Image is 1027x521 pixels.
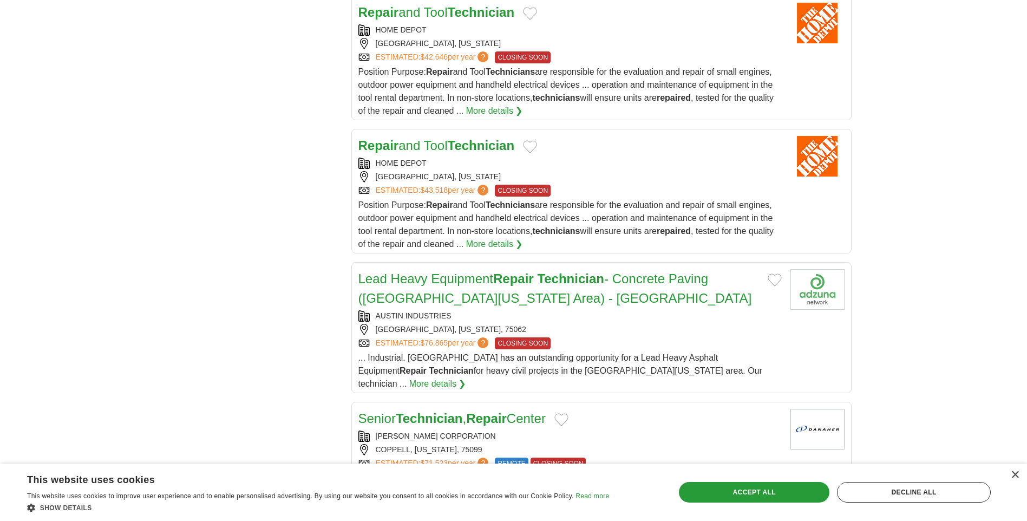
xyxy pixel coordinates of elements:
[657,226,691,236] strong: repaired
[495,51,551,63] span: CLOSING SOON
[376,25,427,34] a: HOME DEPOT
[426,67,453,76] strong: Repair
[790,269,845,310] img: Company logo
[495,185,551,197] span: CLOSING SOON
[486,200,535,210] strong: Technicians
[679,482,829,503] div: Accept all
[376,159,427,167] a: HOME DEPOT
[358,411,546,426] a: SeniorTechnician,RepairCenter
[448,5,515,19] strong: Technician
[358,5,399,19] strong: Repair
[409,377,466,390] a: More details ❯
[376,185,491,197] a: ESTIMATED:$43,518per year?
[376,337,491,349] a: ESTIMATED:$76,865per year?
[837,482,991,503] div: Decline all
[790,3,845,43] img: Home Depot logo
[486,67,535,76] strong: Technicians
[493,271,534,286] strong: Repair
[466,105,523,118] a: More details ❯
[523,140,537,153] button: Add to favorite jobs
[40,504,92,512] span: Show details
[495,458,528,470] span: REMOTE
[532,226,580,236] strong: technicians
[358,444,782,455] div: COPPELL, [US_STATE], 75099
[466,411,507,426] strong: Repair
[420,459,448,467] span: $71,523
[27,470,582,486] div: This website uses cookies
[790,136,845,177] img: Home Depot logo
[768,273,782,286] button: Add to favorite jobs
[554,413,568,426] button: Add to favorite jobs
[1011,471,1019,479] div: Close
[575,492,609,500] a: Read more, opens a new window
[400,366,427,375] strong: Repair
[790,409,845,450] img: Danaher Corporation logo
[358,5,515,19] a: Repairand ToolTechnician
[376,51,491,63] a: ESTIMATED:$42,646per year?
[358,324,782,335] div: [GEOGRAPHIC_DATA], [US_STATE], 75062
[358,200,774,249] span: Position Purpose: and Tool are responsible for the evaluation and repair of small engines, outdoo...
[466,238,523,251] a: More details ❯
[448,138,515,153] strong: Technician
[429,366,473,375] strong: Technician
[495,337,551,349] span: CLOSING SOON
[420,53,448,61] span: $42,646
[396,411,463,426] strong: Technician
[27,502,609,513] div: Show details
[358,353,762,388] span: ... Industrial. [GEOGRAPHIC_DATA] has an outstanding opportunity for a Lead Heavy Asphalt Equipme...
[376,432,496,440] a: [PERSON_NAME] CORPORATION
[477,185,488,196] span: ?
[358,38,782,49] div: [GEOGRAPHIC_DATA], [US_STATE]
[358,67,774,115] span: Position Purpose: and Tool are responsible for the evaluation and repair of small engines, outdoo...
[358,171,782,183] div: [GEOGRAPHIC_DATA], [US_STATE]
[426,200,453,210] strong: Repair
[477,337,488,348] span: ?
[358,138,515,153] a: Repairand ToolTechnician
[420,338,448,347] span: $76,865
[358,310,782,322] div: AUSTIN INDUSTRIES
[358,271,752,305] a: Lead Heavy EquipmentRepair Technician- Concrete Paving ([GEOGRAPHIC_DATA][US_STATE] Area) - [GEOG...
[537,271,604,286] strong: Technician
[523,7,537,20] button: Add to favorite jobs
[657,93,691,102] strong: repaired
[376,458,491,470] a: ESTIMATED:$71,523per year?
[358,138,399,153] strong: Repair
[477,51,488,62] span: ?
[477,458,488,468] span: ?
[27,492,574,500] span: This website uses cookies to improve user experience and to enable personalised advertising. By u...
[420,186,448,194] span: $43,518
[531,458,586,470] span: CLOSING SOON
[532,93,580,102] strong: technicians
